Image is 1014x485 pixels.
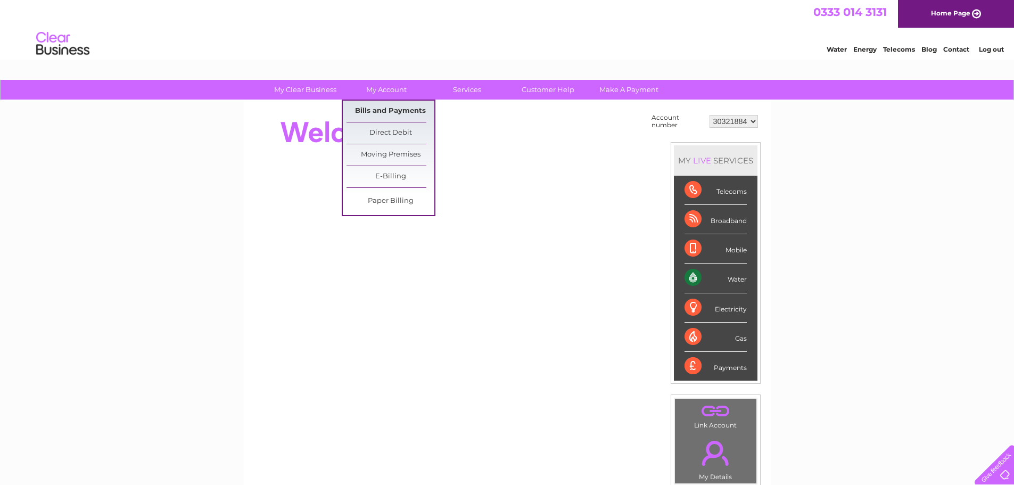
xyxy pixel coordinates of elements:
a: Blog [921,45,937,53]
div: Electricity [685,293,747,323]
div: Payments [685,352,747,381]
td: Link Account [674,398,757,432]
a: Services [423,80,511,100]
a: . [678,434,754,472]
a: Log out [979,45,1004,53]
a: Make A Payment [585,80,673,100]
div: MY SERVICES [674,145,757,176]
div: Mobile [685,234,747,264]
a: Customer Help [504,80,592,100]
a: Water [827,45,847,53]
div: Water [685,264,747,293]
td: Account number [649,111,707,131]
a: E-Billing [347,166,434,187]
a: Bills and Payments [347,101,434,122]
td: My Details [674,432,757,484]
a: My Clear Business [261,80,349,100]
div: Telecoms [685,176,747,205]
img: logo.png [36,28,90,60]
a: My Account [342,80,430,100]
a: Telecoms [883,45,915,53]
div: Clear Business is a trading name of Verastar Limited (registered in [GEOGRAPHIC_DATA] No. 3667643... [256,6,759,52]
a: Contact [943,45,969,53]
a: Moving Premises [347,144,434,166]
div: Broadband [685,205,747,234]
a: . [678,401,754,420]
a: Paper Billing [347,191,434,212]
a: Direct Debit [347,122,434,144]
a: Energy [853,45,877,53]
a: 0333 014 3131 [813,5,887,19]
div: Gas [685,323,747,352]
div: LIVE [691,155,713,166]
